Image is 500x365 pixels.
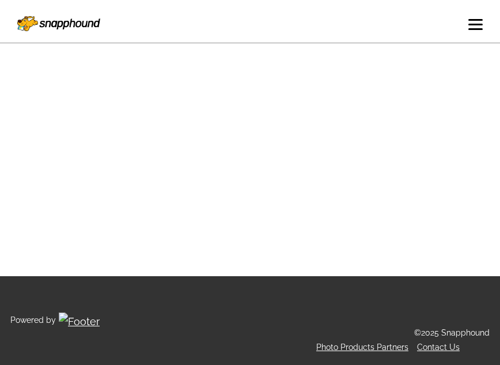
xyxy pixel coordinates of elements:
[414,326,490,340] p: ©2025 Snapphound
[316,343,408,352] a: Photo Products Partners
[59,313,100,331] img: Footer
[417,343,460,352] a: Contact Us
[10,313,56,328] p: Powered by
[17,12,100,31] img: Snapphound Logo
